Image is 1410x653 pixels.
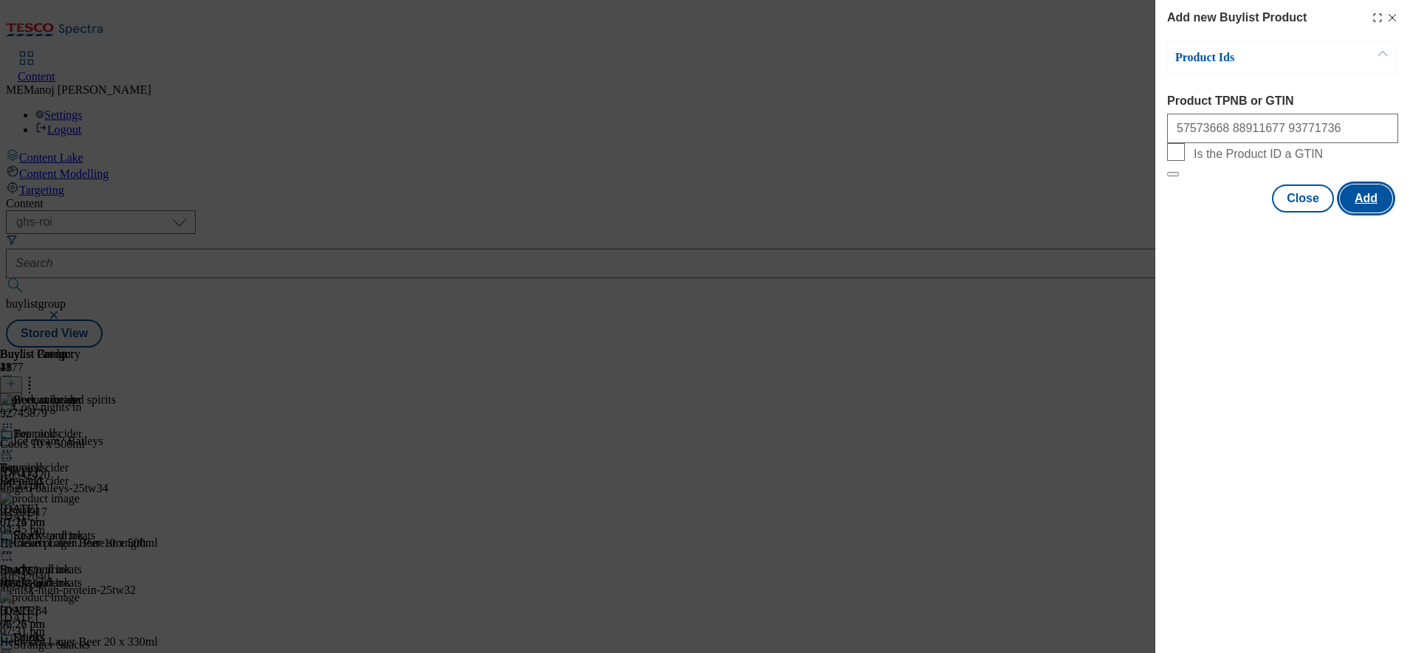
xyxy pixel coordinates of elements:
button: Close [1272,184,1334,213]
span: Is the Product ID a GTIN [1194,148,1323,161]
button: Add [1340,184,1392,213]
p: Product Ids [1175,50,1330,65]
input: Enter 1 or 20 space separated Product TPNB or GTIN [1167,114,1398,143]
h4: Add new Buylist Product [1167,9,1307,27]
label: Product TPNB or GTIN [1167,94,1398,108]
